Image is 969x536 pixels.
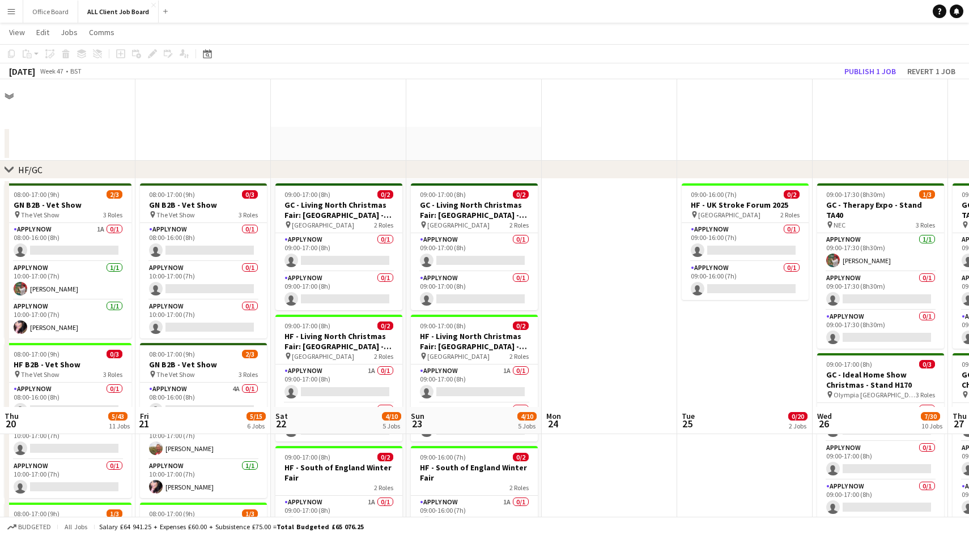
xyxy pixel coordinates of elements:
[275,331,402,351] h3: HF - Living North Christmas Fair: [GEOGRAPHIC_DATA] - Stand 30
[107,509,122,518] span: 1/3
[284,321,330,330] span: 09:00-17:00 (8h)
[817,200,944,220] h3: GC - Therapy Expo - Stand TA40
[513,453,529,461] span: 0/2
[5,383,131,421] app-card-role: APPLY NOW0/108:00-16:00 (8h)
[140,343,267,498] app-job-card: 08:00-17:00 (9h)2/3GN B2B - Vet Show The Vet Show3 RolesAPPLY NOW4A0/108:00-16:00 (8h) APPLY NOW1...
[149,190,195,199] span: 08:00-17:00 (9h)
[682,261,809,300] app-card-role: APPLY NOW0/109:00-16:00 (7h)
[817,183,944,349] app-job-card: 09:00-17:30 (8h30m)1/3GC - Therapy Expo - Stand TA40 NEC3 RolesAPPLY NOW1/109:00-17:30 (8h30m)[PE...
[411,331,538,351] h3: HF - Living North Christmas Fair: [GEOGRAPHIC_DATA] - Stand 30
[546,411,561,421] span: Mon
[509,352,529,361] span: 2 Roles
[420,321,466,330] span: 09:00-17:00 (8h)
[513,190,529,199] span: 0/2
[682,183,809,300] div: 09:00-16:00 (7h)0/2HF - UK Stroke Forum 2025 [GEOGRAPHIC_DATA]2 RolesAPPLY NOW0/109:00-16:00 (7h)...
[107,350,122,358] span: 0/3
[32,25,54,40] a: Edit
[815,417,832,430] span: 26
[275,411,288,421] span: Sat
[103,211,122,219] span: 3 Roles
[374,221,393,229] span: 2 Roles
[36,27,49,37] span: Edit
[149,350,195,358] span: 08:00-17:00 (9h)
[682,411,695,421] span: Tue
[89,27,114,37] span: Comms
[826,360,872,368] span: 09:00-17:00 (8h)
[284,190,330,199] span: 09:00-17:00 (8h)
[84,25,119,40] a: Comms
[275,462,402,483] h3: HF - South of England Winter Fair
[140,421,267,460] app-card-role: APPLY NOW1/110:00-17:00 (7h)[PERSON_NAME]
[784,190,800,199] span: 0/2
[37,67,66,75] span: Week 47
[382,412,401,421] span: 4/10
[420,190,466,199] span: 09:00-17:00 (8h)
[377,321,393,330] span: 0/2
[817,353,944,518] app-job-card: 09:00-17:00 (8h)0/3GC - Ideal Home Show Christmas - Stand H170 Olympia [GEOGRAPHIC_DATA]3 RolesAP...
[275,315,402,441] div: 09:00-17:00 (8h)0/2HF - Living North Christmas Fair: [GEOGRAPHIC_DATA] - Stand 30 [GEOGRAPHIC_DAT...
[518,422,536,430] div: 5 Jobs
[411,462,538,483] h3: HF - South of England Winter Fair
[5,200,131,210] h3: GN B2B - Vet Show
[239,370,258,379] span: 3 Roles
[5,460,131,498] app-card-role: APPLY NOW0/110:00-17:00 (7h)
[834,221,845,229] span: NEC
[411,403,538,441] app-card-role: APPLY NOW1A0/109:00-17:00 (8h)
[691,190,737,199] span: 09:00-16:00 (7h)
[140,183,267,338] app-job-card: 08:00-17:00 (9h)0/3GN B2B - Vet Show The Vet Show3 RolesAPPLY NOW0/108:00-16:00 (8h) APPLY NOW0/1...
[789,422,807,430] div: 2 Jobs
[292,352,354,361] span: [GEOGRAPHIC_DATA]
[14,509,59,518] span: 08:00-17:00 (9h)
[292,221,354,229] span: [GEOGRAPHIC_DATA]
[411,200,538,220] h3: GC - Living North Christmas Fair: [GEOGRAPHIC_DATA] - Stand EG5
[56,25,82,40] a: Jobs
[411,315,538,441] div: 09:00-17:00 (8h)0/2HF - Living North Christmas Fair: [GEOGRAPHIC_DATA] - Stand 30 [GEOGRAPHIC_DAT...
[99,522,364,531] div: Salary £64 941.25 + Expenses £60.00 + Subsistence £75.00 =
[951,417,967,430] span: 27
[409,417,424,430] span: 23
[242,190,258,199] span: 0/3
[411,183,538,310] app-job-card: 09:00-17:00 (8h)0/2GC - Living North Christmas Fair: [GEOGRAPHIC_DATA] - Stand EG5 [GEOGRAPHIC_DA...
[275,183,402,310] app-job-card: 09:00-17:00 (8h)0/2GC - Living North Christmas Fair: [GEOGRAPHIC_DATA] - Stand EG5 [GEOGRAPHIC_DA...
[275,233,402,272] app-card-role: APPLY NOW0/109:00-17:00 (8h)
[5,300,131,338] app-card-role: APPLY NOW1/110:00-17:00 (7h)[PERSON_NAME]
[14,350,59,358] span: 08:00-17:00 (9h)
[817,403,944,441] app-card-role: APPLY NOW0/109:00-17:00 (8h)
[275,272,402,310] app-card-role: APPLY NOW0/109:00-17:00 (8h)
[107,190,122,199] span: 2/3
[916,221,935,229] span: 3 Roles
[509,483,529,492] span: 2 Roles
[6,521,53,533] button: Budgeted
[411,272,538,310] app-card-role: APPLY NOW0/109:00-17:00 (8h)
[5,343,131,498] div: 08:00-17:00 (9h)0/3HF B2B - Vet Show The Vet Show3 RolesAPPLY NOW0/108:00-16:00 (8h) APPLY NOW0/1...
[682,223,809,261] app-card-role: APPLY NOW0/109:00-16:00 (7h)
[61,27,78,37] span: Jobs
[374,483,393,492] span: 2 Roles
[140,261,267,300] app-card-role: APPLY NOW0/110:00-17:00 (7h)
[156,211,195,219] span: The Vet Show
[420,453,466,461] span: 09:00-16:00 (7h)
[5,411,19,421] span: Thu
[239,211,258,219] span: 3 Roles
[5,223,131,261] app-card-role: APPLY NOW1A0/108:00-16:00 (8h)
[817,441,944,480] app-card-role: APPLY NOW0/109:00-17:00 (8h)
[275,496,402,534] app-card-role: APPLY NOW1A0/109:00-17:00 (8h)
[274,417,288,430] span: 22
[921,412,940,421] span: 7/30
[817,480,944,518] app-card-role: APPLY NOW0/109:00-17:00 (8h)
[140,383,267,421] app-card-role: APPLY NOW4A0/108:00-16:00 (8h)
[817,310,944,349] app-card-role: APPLY NOW0/109:00-17:30 (8h30m)
[275,200,402,220] h3: GC - Living North Christmas Fair: [GEOGRAPHIC_DATA] - Stand EG5
[242,509,258,518] span: 1/3
[817,411,832,421] span: Wed
[277,522,364,531] span: Total Budgeted £65 076.25
[817,272,944,310] app-card-role: APPLY NOW0/109:00-17:30 (8h30m)
[509,221,529,229] span: 2 Roles
[140,411,149,421] span: Fri
[545,417,561,430] span: 24
[62,522,90,531] span: All jobs
[921,422,942,430] div: 10 Jobs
